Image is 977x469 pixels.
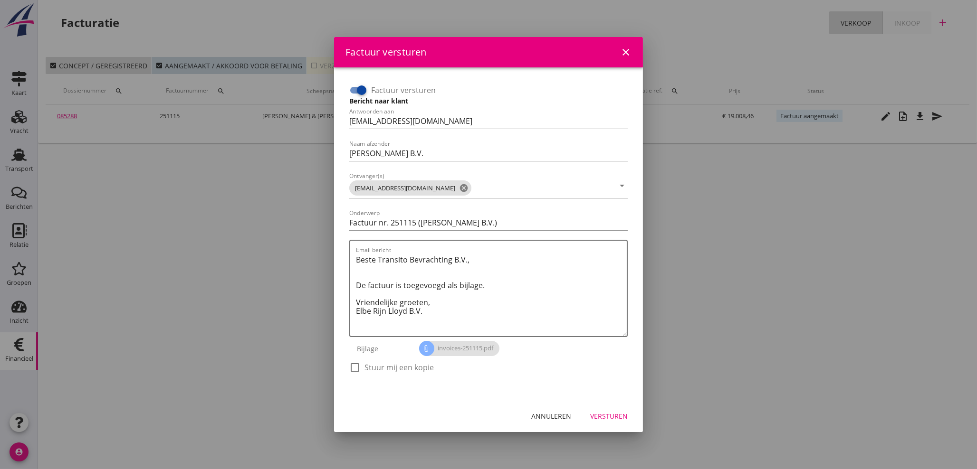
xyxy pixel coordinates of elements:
[364,363,434,372] label: Stuur mij een kopie
[356,252,627,336] textarea: Email bericht
[349,146,628,161] input: Naam afzender
[620,47,632,58] i: close
[459,183,469,193] i: cancel
[345,45,427,59] div: Factuur versturen
[371,85,436,95] label: Factuur versturen
[349,96,628,106] h3: Bericht naar klant
[349,180,471,196] span: [EMAIL_ADDRESS][DOMAIN_NAME]
[473,180,614,196] input: Ontvanger(s)
[590,411,628,421] div: Versturen
[349,215,628,230] input: Onderwerp
[524,407,579,424] button: Annuleren
[419,341,499,356] span: invoices-251115.pdf
[349,113,628,129] input: Antwoorden aan
[419,341,434,356] i: attach_file
[531,411,571,421] div: Annuleren
[583,407,635,424] button: Versturen
[616,180,628,191] i: arrow_drop_down
[349,337,419,360] div: Bijlage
